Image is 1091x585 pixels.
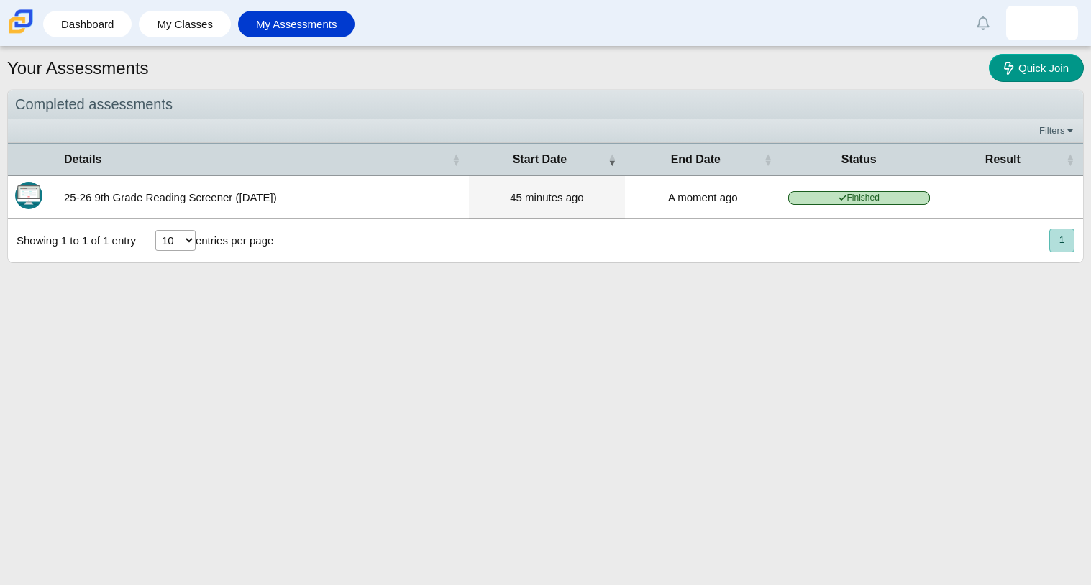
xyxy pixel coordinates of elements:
[1048,229,1074,252] nav: pagination
[668,191,738,203] time: Aug 21, 2025 at 12:40 PM
[6,6,36,37] img: Carmen School of Science & Technology
[146,11,224,37] a: My Classes
[788,191,930,205] span: Finished
[57,176,469,219] td: 25-26 9th Grade Reading Screener ([DATE])
[8,219,136,262] div: Showing 1 to 1 of 1 entry
[1036,124,1079,138] a: Filters
[764,144,772,175] span: End Date : Activate to sort
[841,153,877,165] span: Status
[8,90,1083,119] div: Completed assessments
[452,144,460,175] span: Details : Activate to sort
[967,7,999,39] a: Alerts
[510,191,584,203] time: Aug 21, 2025 at 11:55 AM
[985,153,1021,165] span: Result
[671,153,721,165] span: End Date
[1031,11,1054,34] img: michael.fermaintva.2jc7PQ
[15,182,42,209] img: Itembank
[196,234,273,247] label: entries per page
[1066,144,1074,175] span: Result : Activate to sort
[513,153,567,165] span: Start Date
[1049,229,1074,252] button: 1
[50,11,124,37] a: Dashboard
[64,153,101,165] span: Details
[1006,6,1078,40] a: michael.fermaintva.2jc7PQ
[6,27,36,39] a: Carmen School of Science & Technology
[1018,62,1069,74] span: Quick Join
[608,144,616,175] span: Start Date : Activate to remove sorting
[989,54,1084,82] a: Quick Join
[7,56,149,80] h1: Your Assessments
[245,11,348,37] a: My Assessments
